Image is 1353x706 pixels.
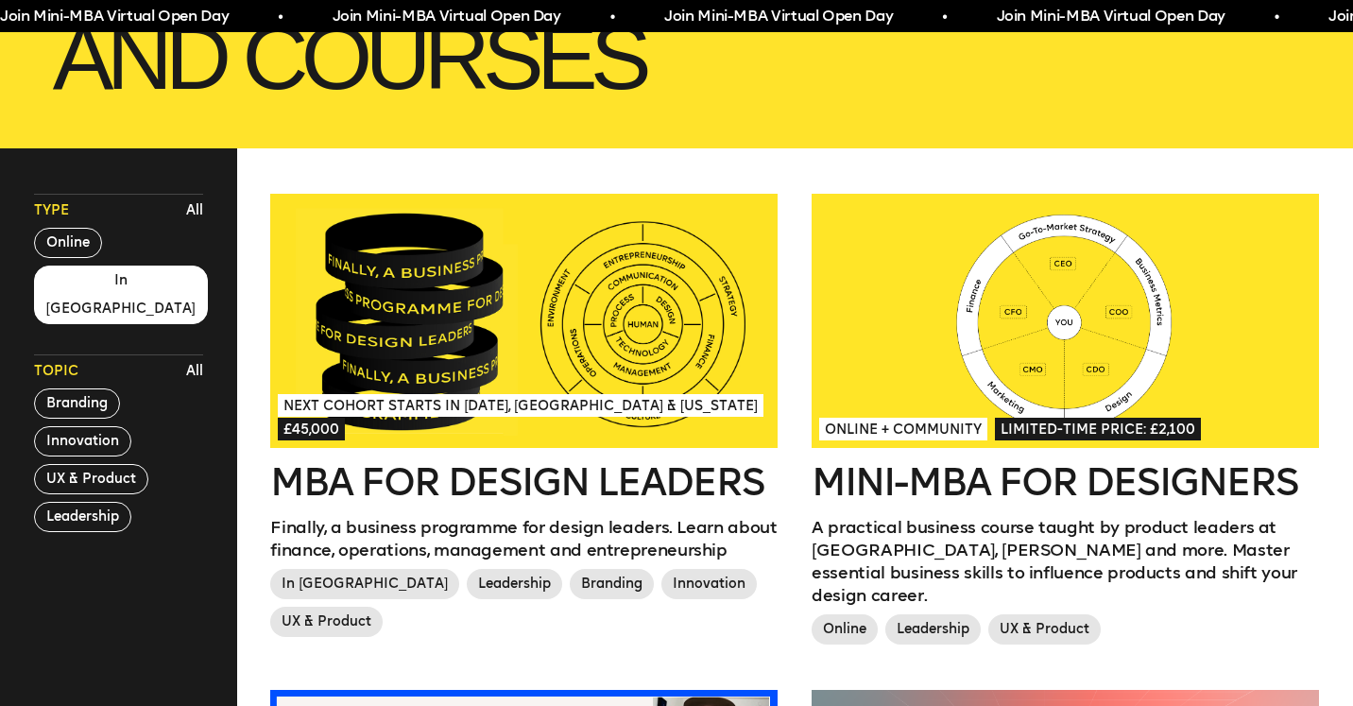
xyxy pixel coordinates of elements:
span: Innovation [661,569,757,599]
a: Online + CommunityLimited-time price: £2,100Mini-MBA for DesignersA practical business course tau... [812,194,1319,652]
span: Online + Community [819,418,987,440]
span: Leadership [885,614,981,645]
span: Limited-time price: £2,100 [995,418,1201,440]
button: All [181,197,208,225]
button: Branding [34,388,120,419]
span: Leadership [467,569,562,599]
span: In [GEOGRAPHIC_DATA] [270,569,459,599]
span: • [273,6,278,28]
button: Innovation [34,426,131,456]
h2: MBA for Design Leaders [270,463,778,501]
span: UX & Product [988,614,1101,645]
span: Topic [34,362,78,381]
button: In [GEOGRAPHIC_DATA] [34,266,208,324]
span: UX & Product [270,607,383,637]
span: £45,000 [278,418,345,440]
p: Finally, a business programme for design leaders. Learn about finance, operations, management and... [270,516,778,561]
span: Online [812,614,878,645]
button: UX & Product [34,464,148,494]
span: • [606,6,610,28]
a: Next Cohort Starts in [DATE], [GEOGRAPHIC_DATA] & [US_STATE]£45,000MBA for Design LeadersFinally,... [270,194,778,645]
span: Next Cohort Starts in [DATE], [GEOGRAPHIC_DATA] & [US_STATE] [278,394,762,417]
h2: Mini-MBA for Designers [812,463,1319,501]
button: All [181,357,208,386]
p: A practical business course taught by product leaders at [GEOGRAPHIC_DATA], [PERSON_NAME] and mor... [812,516,1319,607]
span: • [1270,6,1275,28]
span: • [937,6,942,28]
span: Type [34,201,69,220]
span: Branding [570,569,654,599]
button: Online [34,228,102,258]
button: Leadership [34,502,131,532]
